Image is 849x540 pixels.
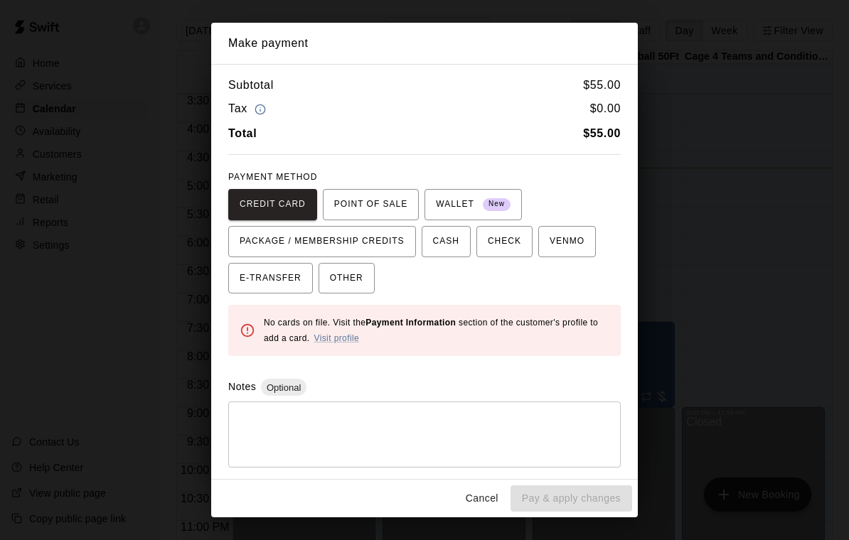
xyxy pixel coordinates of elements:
button: CASH [422,226,471,257]
h6: Subtotal [228,76,274,94]
span: POINT OF SALE [334,193,407,216]
b: Total [228,127,257,139]
span: PAYMENT METHOD [228,172,317,182]
button: POINT OF SALE [323,189,419,220]
h6: Tax [228,99,269,119]
button: E-TRANSFER [228,263,313,294]
span: CASH [433,230,459,253]
span: CHECK [488,230,521,253]
span: VENMO [550,230,584,253]
span: OTHER [330,267,363,290]
span: New [483,195,511,214]
label: Notes [228,381,256,392]
button: Cancel [459,485,505,512]
button: OTHER [319,263,375,294]
span: WALLET [436,193,511,216]
button: PACKAGE / MEMBERSHIP CREDITS [228,226,416,257]
button: VENMO [538,226,596,257]
h2: Make payment [211,23,638,64]
button: WALLET New [424,189,522,220]
button: CREDIT CARD [228,189,317,220]
span: CREDIT CARD [240,193,306,216]
h6: $ 0.00 [590,99,621,119]
span: E-TRANSFER [240,267,301,290]
span: PACKAGE / MEMBERSHIP CREDITS [240,230,405,253]
span: No cards on file. Visit the section of the customer's profile to add a card. [264,318,598,343]
h6: $ 55.00 [583,76,621,94]
b: $ 55.00 [583,127,621,139]
b: Payment Information [365,318,456,328]
button: CHECK [476,226,533,257]
a: Visit profile [314,333,359,343]
span: Optional [261,382,306,393]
